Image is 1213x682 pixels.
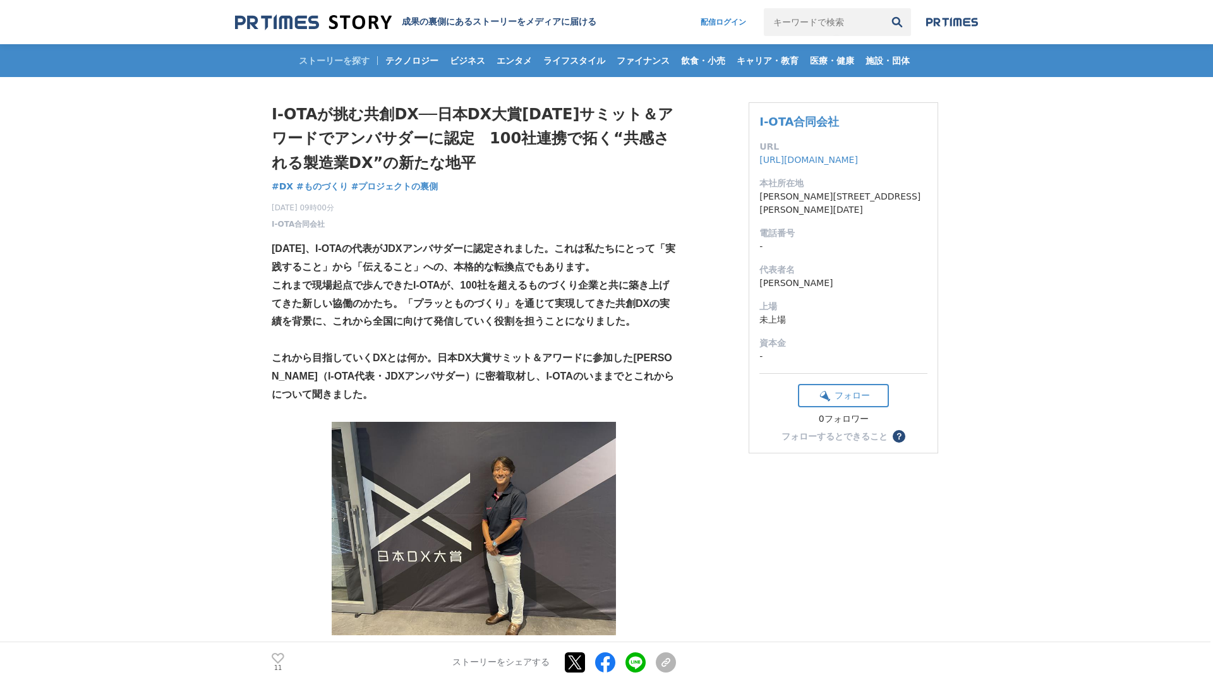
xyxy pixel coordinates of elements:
[759,115,839,128] a: I-OTA合同会社
[272,181,293,192] span: #DX
[332,422,616,635] img: thumbnail_67466700-83b5-11f0-ad79-c999cfcf5fa9.jpg
[272,202,334,213] span: [DATE] 09時00分
[764,8,883,36] input: キーワードで検索
[272,665,284,671] p: 11
[351,181,438,192] span: #プロジェクトの裏側
[272,352,674,400] strong: これから目指していくDXとは何か。日本DX大賞サミット＆アワードに参加した[PERSON_NAME]（I-OTA代表・JDXアンバサダー）に密着取材し、I-OTAのいままでとこれからについて聞き...
[860,55,915,66] span: 施設・団体
[860,44,915,77] a: 施設・団体
[759,190,927,217] dd: [PERSON_NAME][STREET_ADDRESS][PERSON_NAME][DATE]
[612,55,675,66] span: ファイナンス
[759,227,927,240] dt: 電話番号
[759,300,927,313] dt: 上場
[492,44,537,77] a: エンタメ
[235,14,392,31] img: 成果の裏側にあるストーリーをメディアに届ける
[782,432,888,441] div: フォローするとできること
[538,44,610,77] a: ライフスタイル
[759,155,858,165] a: [URL][DOMAIN_NAME]
[676,55,730,66] span: 飲食・小売
[452,657,550,668] p: ストーリーをシェアする
[676,44,730,77] a: 飲食・小売
[272,243,675,272] strong: [DATE]、I-OTAの代表がJDXアンバサダーに認定されました。これは私たちにとって「実践すること」から「伝えること」への、本格的な転換点でもあります。
[272,218,325,230] a: I-OTA合同会社
[612,44,675,77] a: ファイナンス
[272,102,676,175] h1: I-OTAが挑む共創DX──日本DX大賞[DATE]サミット＆アワードでアンバサダーに認定 100社連携で拓く“共感される製造業DX”の新たな地平
[759,263,927,277] dt: 代表者名
[759,140,927,153] dt: URL
[883,8,911,36] button: 検索
[380,44,444,77] a: テクノロジー
[296,180,348,193] a: #ものづくり
[445,55,490,66] span: ビジネス
[688,8,759,36] a: 配信ログイン
[759,337,927,350] dt: 資本金
[272,280,670,327] strong: これまで現場起点で歩んできたI-OTAが、100社を超えるものづくり企業と共に築き上げてきた新しい協働のかたち。「プラッとものづくり」を通じて実現してきた共創DXの実績を背景に、これから全国に向...
[759,277,927,290] dd: [PERSON_NAME]
[759,313,927,326] dd: 未上場
[805,55,859,66] span: 医療・健康
[798,384,889,407] button: フォロー
[445,44,490,77] a: ビジネス
[732,55,804,66] span: キャリア・教育
[351,180,438,193] a: #プロジェクトの裏側
[296,181,348,192] span: #ものづくり
[402,16,596,28] h2: 成果の裏側にあるストーリーをメディアに届ける
[895,432,903,441] span: ？
[380,55,444,66] span: テクノロジー
[759,177,927,190] dt: 本社所在地
[805,44,859,77] a: 医療・健康
[732,44,804,77] a: キャリア・教育
[272,180,293,193] a: #DX
[492,55,537,66] span: エンタメ
[893,430,905,443] button: ？
[235,14,596,31] a: 成果の裏側にあるストーリーをメディアに届ける 成果の裏側にあるストーリーをメディアに届ける
[759,350,927,363] dd: -
[759,240,927,253] dd: -
[926,17,978,27] img: prtimes
[538,55,610,66] span: ライフスタイル
[798,414,889,425] div: 0フォロワー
